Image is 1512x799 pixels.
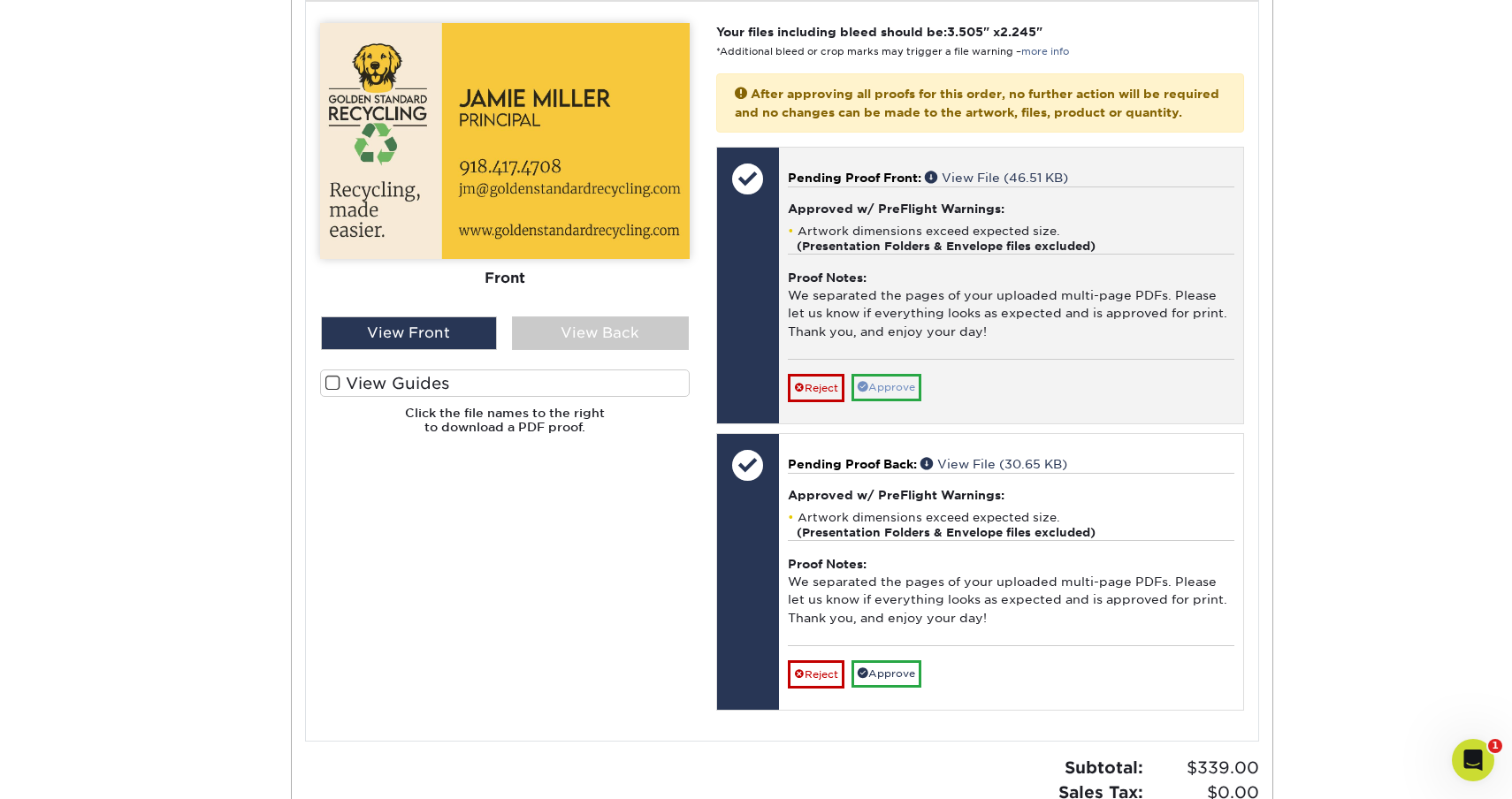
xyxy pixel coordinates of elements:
[321,316,498,350] div: View Front
[735,87,1219,118] strong: After approving all proofs for this order, no further action will be required and no changes can ...
[851,374,921,401] a: Approve
[920,457,1067,471] a: View File (30.65 KB)
[320,260,690,299] div: Front
[788,254,1234,359] div: We separated the pages of your uploaded multi-page PDFs. Please let us know if everything looks a...
[797,526,1096,539] strong: (Presentation Folders & Envelope files excluded)
[788,224,1234,254] li: Artwork dimensions exceed expected size.
[716,25,1042,39] strong: Your files including bleed should be: " x "
[320,406,690,449] h6: Click the file names to the right to download a PDF proof.
[851,660,921,688] a: Approve
[716,46,1069,57] small: *Additional bleed or crop marks may trigger a file warning –
[1149,756,1259,780] span: $339.00
[788,374,844,402] a: Reject
[797,240,1096,253] strong: (Presentation Folders & Envelope files excluded)
[925,171,1068,185] a: View File (46.51 KB)
[788,557,867,571] strong: Proof Notes:
[1452,739,1494,781] iframe: Intercom live chat
[320,369,690,397] label: View Guides
[788,510,1234,540] li: Artwork dimensions exceed expected size.
[512,316,689,350] div: View Back
[788,171,921,185] span: Pending Proof Front:
[788,202,1234,216] h4: Approved w/ PreFlight Warnings:
[788,660,844,689] a: Reject
[788,270,867,285] strong: Proof Notes:
[1000,25,1036,39] span: 2.245
[788,488,1234,502] h4: Approved w/ PreFlight Warnings:
[1065,757,1143,777] strong: Subtotal:
[1488,739,1502,753] span: 1
[788,457,917,471] span: Pending Proof Back:
[788,540,1234,645] div: We separated the pages of your uploaded multi-page PDFs. Please let us know if everything looks a...
[1021,46,1069,57] a: more info
[947,25,983,39] span: 3.505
